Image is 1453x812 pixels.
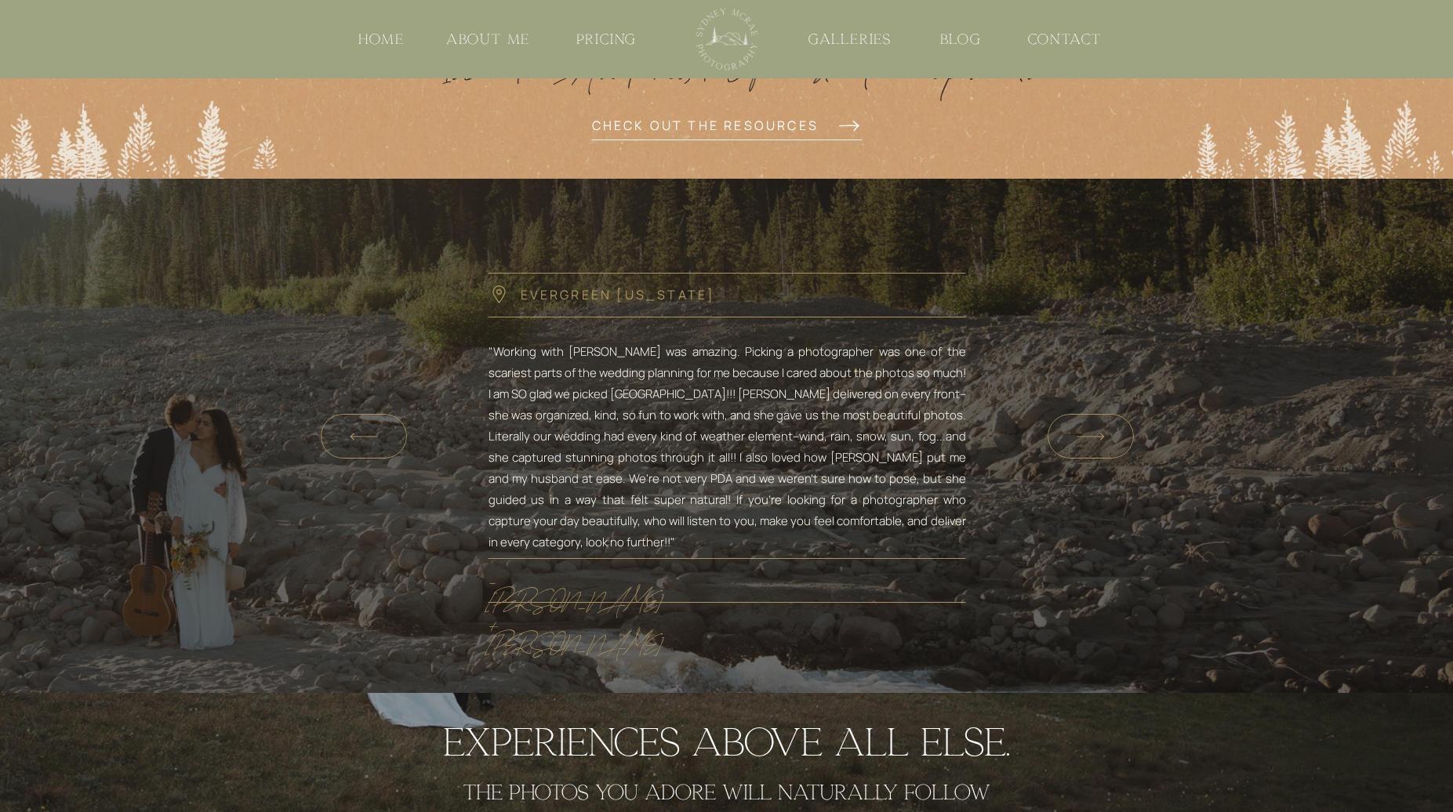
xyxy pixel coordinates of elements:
[938,29,985,49] a: blog
[572,29,642,49] a: pricing
[347,29,417,49] a: HOME
[521,284,739,306] h2: EVERGREEN [US_STATE]
[425,47,1059,91] p: It’s like AllTrails, but for destination elopements
[489,571,638,593] h3: -[PERSON_NAME] + [PERSON_NAME]
[285,707,1169,771] p: experiences above all else.
[808,29,893,49] a: galleries
[489,341,966,531] p: "Working with [PERSON_NAME] was amazing. Picking a photographer was one of the scariest parts of ...
[441,29,536,49] a: ABOUT me
[1023,29,1108,49] a: CONTACT
[592,111,826,140] a: check out the resources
